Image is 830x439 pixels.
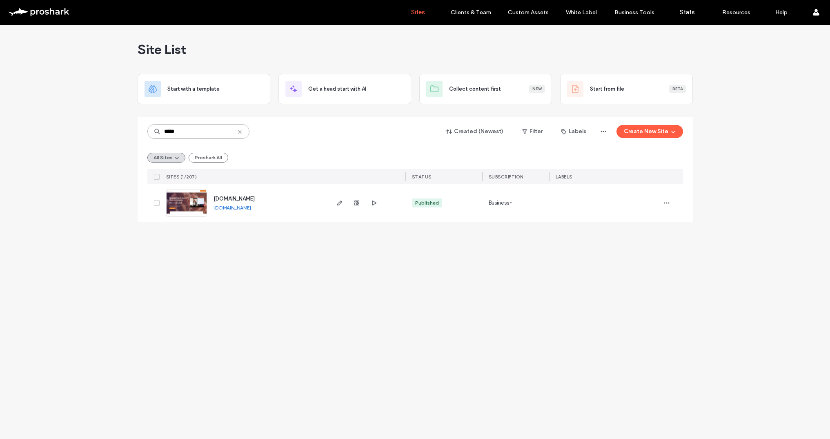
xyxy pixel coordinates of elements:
label: Sites [411,9,425,16]
div: Start with a template [138,74,270,104]
span: STATUS [412,174,432,180]
span: SUBSCRIPTION [489,174,523,180]
span: Start from file [590,85,624,93]
button: Create New Site [616,125,683,138]
div: Collect content firstNew [419,74,552,104]
span: Site List [138,41,186,58]
button: Labels [554,125,594,138]
span: Business+ [489,199,513,207]
button: Proshark All [189,153,228,163]
label: Clients & Team [451,9,491,16]
span: Help [19,6,36,13]
a: [DOMAIN_NAME] [214,196,255,202]
label: White Label [566,9,597,16]
div: Start from fileBeta [560,74,693,104]
span: LABELS [556,174,572,180]
div: New [529,85,545,93]
label: Stats [680,9,695,16]
span: SITES (1/207) [166,174,197,180]
label: Help [775,9,788,16]
span: Collect content first [449,85,501,93]
button: Filter [514,125,551,138]
a: [DOMAIN_NAME] [214,205,251,211]
label: Resources [722,9,750,16]
div: Published [415,199,439,207]
span: Start with a template [167,85,220,93]
label: Business Tools [614,9,654,16]
div: Beta [669,85,686,93]
span: Get a head start with AI [308,85,366,93]
div: Get a head start with AI [278,74,411,104]
label: Custom Assets [508,9,549,16]
button: All Sites [147,153,185,163]
button: Created (Newest) [439,125,511,138]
